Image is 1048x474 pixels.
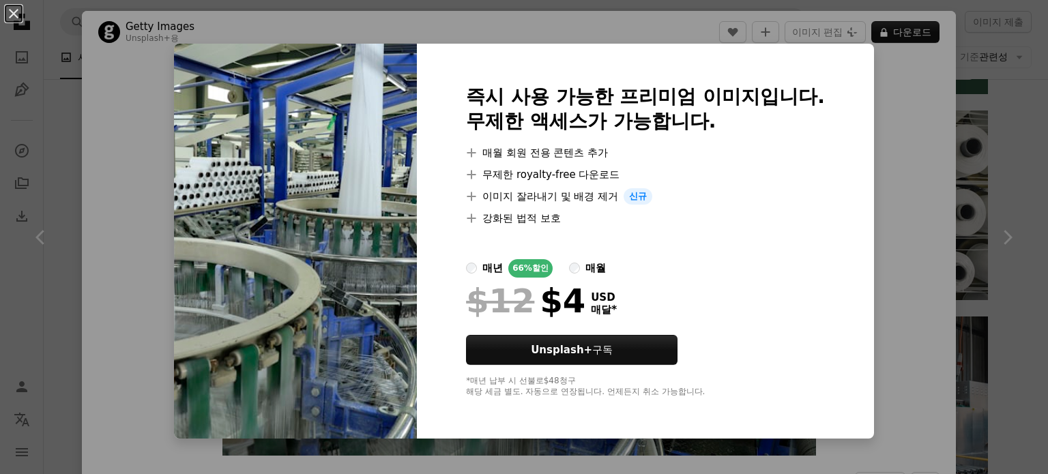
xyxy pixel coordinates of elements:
span: 신규 [624,188,652,205]
li: 무제한 royalty-free 다운로드 [466,166,825,183]
img: premium_photo-1682148919699-507f56fb42c8 [174,44,417,439]
span: USD [591,291,617,303]
li: 이미지 잘라내기 및 배경 제거 [466,188,825,205]
h2: 즉시 사용 가능한 프리미엄 이미지입니다. 무제한 액세스가 가능합니다. [466,85,825,134]
li: 강화된 법적 보호 [466,210,825,226]
button: Unsplash+구독 [466,335,678,365]
div: *매년 납부 시 선불로 $48 청구 해당 세금 별도. 자동으로 연장됩니다. 언제든지 취소 가능합니다. [466,376,825,398]
div: 매년 [482,260,503,276]
input: 매월 [569,263,580,273]
input: 매년66%할인 [466,263,477,273]
span: $12 [466,283,534,319]
div: $4 [466,283,585,319]
div: 매월 [585,260,606,276]
strong: Unsplash+ [531,344,592,356]
div: 66% 할인 [508,259,553,278]
li: 매월 회원 전용 콘텐츠 추가 [466,145,825,161]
